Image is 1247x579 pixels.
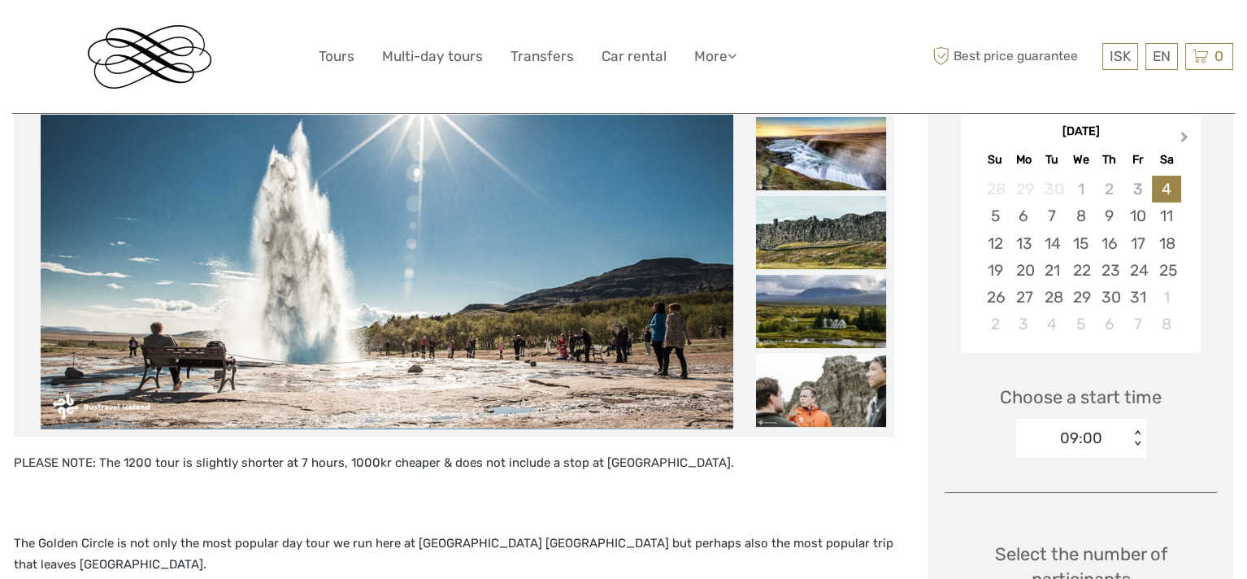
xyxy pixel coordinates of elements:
[1152,176,1180,202] div: Choose Saturday, October 4th, 2025
[1123,311,1152,337] div: Choose Friday, November 7th, 2025
[1123,257,1152,284] div: Choose Friday, October 24th, 2025
[1038,311,1067,337] div: Choose Tuesday, November 4th, 2025
[1010,284,1038,311] div: Choose Monday, October 27th, 2025
[1067,202,1095,229] div: Choose Wednesday, October 8th, 2025
[1123,149,1152,171] div: Fr
[1145,43,1178,70] div: EN
[1060,428,1102,449] div: 09:00
[1010,202,1038,229] div: Choose Monday, October 6th, 2025
[187,25,206,45] button: Open LiveChat chat widget
[1095,149,1123,171] div: Th
[1067,311,1095,337] div: Choose Wednesday, November 5th, 2025
[14,533,894,575] p: The Golden Circle is not only the most popular day tour we run here at [GEOGRAPHIC_DATA] [GEOGRAP...
[1038,176,1067,202] div: Not available Tuesday, September 30th, 2025
[1038,202,1067,229] div: Choose Tuesday, October 7th, 2025
[1095,257,1123,284] div: Choose Thursday, October 23rd, 2025
[694,45,736,68] a: More
[382,45,483,68] a: Multi-day tours
[23,28,184,41] p: We're away right now. Please check back later!
[1000,385,1162,410] span: Choose a start time
[1010,149,1038,171] div: Mo
[966,176,1195,337] div: month 2025-10
[511,45,574,68] a: Transfers
[1152,149,1180,171] div: Sa
[1067,230,1095,257] div: Choose Wednesday, October 15th, 2025
[980,311,1009,337] div: Choose Sunday, November 2nd, 2025
[756,275,886,348] img: e4c9254e5c214453bee7519d1a099e85_slider_thumbnail.jpeg
[1152,257,1180,284] div: Choose Saturday, October 25th, 2025
[1212,48,1226,64] span: 0
[1130,430,1144,447] div: < >
[1095,202,1123,229] div: Choose Thursday, October 9th, 2025
[756,354,886,427] img: 41df788246ac4d7fbc38e12ac83cbd5a_slider_thumbnail.jpeg
[1038,257,1067,284] div: Choose Tuesday, October 21st, 2025
[41,38,734,429] img: ca88f6bc8b6f402aaafe8f14d1693088_main_slider.jpeg
[1067,284,1095,311] div: Choose Wednesday, October 29th, 2025
[1123,176,1152,202] div: Not available Friday, October 3rd, 2025
[1152,284,1180,311] div: Choose Saturday, November 1st, 2025
[1010,176,1038,202] div: Not available Monday, September 29th, 2025
[1123,230,1152,257] div: Choose Friday, October 17th, 2025
[1038,284,1067,311] div: Choose Tuesday, October 28th, 2025
[1095,284,1123,311] div: Choose Thursday, October 30th, 2025
[88,25,211,89] img: Reykjavik Residence
[961,124,1201,141] div: [DATE]
[1095,311,1123,337] div: Choose Thursday, November 6th, 2025
[1010,257,1038,284] div: Choose Monday, October 20th, 2025
[1152,311,1180,337] div: Choose Saturday, November 8th, 2025
[980,149,1009,171] div: Su
[1095,230,1123,257] div: Choose Thursday, October 16th, 2025
[1067,257,1095,284] div: Choose Wednesday, October 22nd, 2025
[756,196,886,269] img: 033369afb29949fa821be978296f1bca_slider_thumbnail.jpeg
[980,176,1009,202] div: Not available Sunday, September 28th, 2025
[980,257,1009,284] div: Choose Sunday, October 19th, 2025
[980,284,1009,311] div: Choose Sunday, October 26th, 2025
[1038,149,1067,171] div: Tu
[756,117,886,190] img: da412d1465b341ee86b5ec7ec4c55af8_slider_thumbnail.jpeg
[1152,230,1180,257] div: Choose Saturday, October 18th, 2025
[1095,176,1123,202] div: Not available Thursday, October 2nd, 2025
[1038,230,1067,257] div: Choose Tuesday, October 14th, 2025
[1123,284,1152,311] div: Choose Friday, October 31st, 2025
[319,45,354,68] a: Tours
[602,45,667,68] a: Car rental
[14,455,734,470] span: PLEASE NOTE: The 1200 tour is slightly shorter at 7 hours, 1000kr cheaper & does not include a st...
[1010,311,1038,337] div: Choose Monday, November 3rd, 2025
[1123,202,1152,229] div: Choose Friday, October 10th, 2025
[1067,149,1095,171] div: We
[1152,202,1180,229] div: Choose Saturday, October 11th, 2025
[928,43,1098,70] span: Best price guarantee
[1173,128,1199,154] button: Next Month
[1010,230,1038,257] div: Choose Monday, October 13th, 2025
[980,202,1009,229] div: Choose Sunday, October 5th, 2025
[980,230,1009,257] div: Choose Sunday, October 12th, 2025
[1110,48,1131,64] span: ISK
[1067,176,1095,202] div: Not available Wednesday, October 1st, 2025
